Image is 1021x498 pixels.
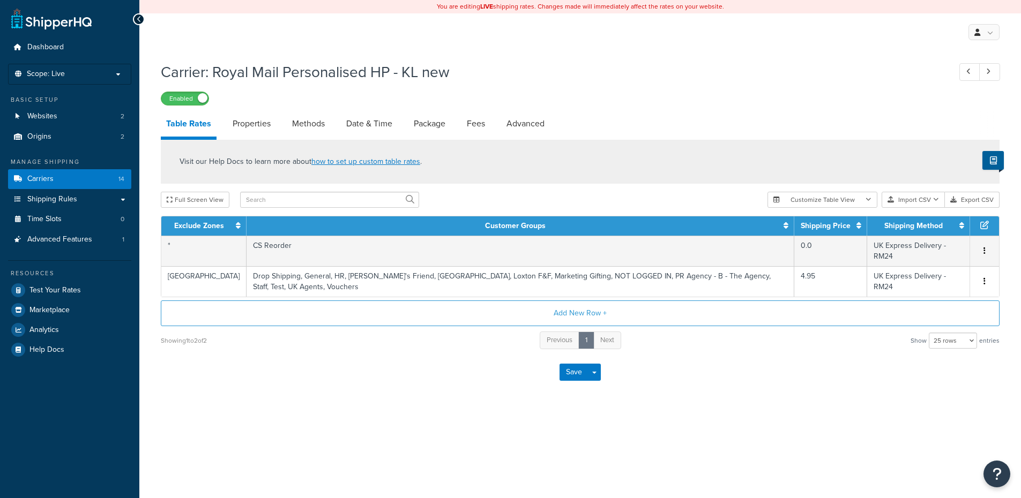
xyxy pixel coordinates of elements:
span: 14 [118,175,124,184]
span: Scope: Live [27,70,65,79]
a: Dashboard [8,37,131,57]
span: 2 [121,132,124,141]
a: Next Record [979,63,1000,81]
input: Search [240,192,419,208]
span: Test Your Rates [29,286,81,295]
td: CS Reorder [247,236,794,266]
li: Carriers [8,169,131,189]
a: Methods [287,111,330,137]
a: Date & Time [341,111,398,137]
a: Next [593,331,621,349]
button: Import CSV [882,192,945,208]
button: Show Help Docs [982,151,1004,170]
a: Table Rates [161,111,217,140]
h1: Carrier: Royal Mail Personalised HP - KL new [161,62,940,82]
td: 0.0 [794,236,867,266]
span: Analytics [29,326,59,335]
span: Origins [27,132,51,141]
a: Previous Record [959,63,980,81]
a: Advanced [501,111,550,137]
span: 0 [121,215,124,224]
li: Origins [8,127,131,147]
a: Advanced Features1 [8,230,131,250]
li: Time Slots [8,209,131,229]
a: Shipping Rules [8,190,131,209]
span: Carriers [27,175,54,184]
td: UK Express Delivery - RM24 [867,236,970,266]
a: Shipping Method [884,220,943,231]
span: Help Docs [29,345,64,354]
span: Marketplace [29,306,70,315]
span: Dashboard [27,43,64,52]
li: Advanced Features [8,230,131,250]
td: UK Express Delivery - RM24 [867,266,970,297]
label: Enabled [161,92,208,105]
a: Test Your Rates [8,281,131,300]
a: Time Slots0 [8,209,131,229]
li: Websites [8,107,131,126]
button: Save [560,364,588,381]
a: Fees [461,111,490,137]
a: 1 [578,331,594,349]
td: 4.95 [794,266,867,297]
span: Next [600,335,614,345]
span: 1 [122,235,124,244]
span: Previous [547,335,572,345]
a: Analytics [8,320,131,339]
a: Properties [227,111,276,137]
b: LIVE [480,2,493,11]
button: Add New Row + [161,300,1000,326]
a: how to set up custom table rates [311,156,420,167]
td: [GEOGRAPHIC_DATA] [161,266,247,297]
a: Marketplace [8,300,131,320]
button: Customize Table View [767,192,877,208]
a: Websites2 [8,107,131,126]
button: Full Screen View [161,192,229,208]
div: Resources [8,269,131,278]
button: Export CSV [945,192,1000,208]
span: Shipping Rules [27,195,77,204]
a: Help Docs [8,340,131,359]
span: Websites [27,112,57,121]
span: entries [979,333,1000,348]
a: Carriers14 [8,169,131,189]
a: Customer Groups [485,220,546,231]
a: Package [408,111,451,137]
button: Open Resource Center [983,461,1010,487]
span: Show [911,333,927,348]
a: Shipping Price [801,220,851,231]
span: 2 [121,112,124,121]
a: Previous [540,331,579,349]
a: Exclude Zones [174,220,224,231]
div: Manage Shipping [8,157,131,167]
span: Advanced Features [27,235,92,244]
div: Showing 1 to 2 of 2 [161,333,207,348]
a: Origins2 [8,127,131,147]
span: Time Slots [27,215,62,224]
td: Drop Shipping, General, HR, [PERSON_NAME]'s Friend, [GEOGRAPHIC_DATA], Loxton F&F, Marketing Gift... [247,266,794,297]
div: Basic Setup [8,95,131,104]
p: Visit our Help Docs to learn more about . [180,156,422,168]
